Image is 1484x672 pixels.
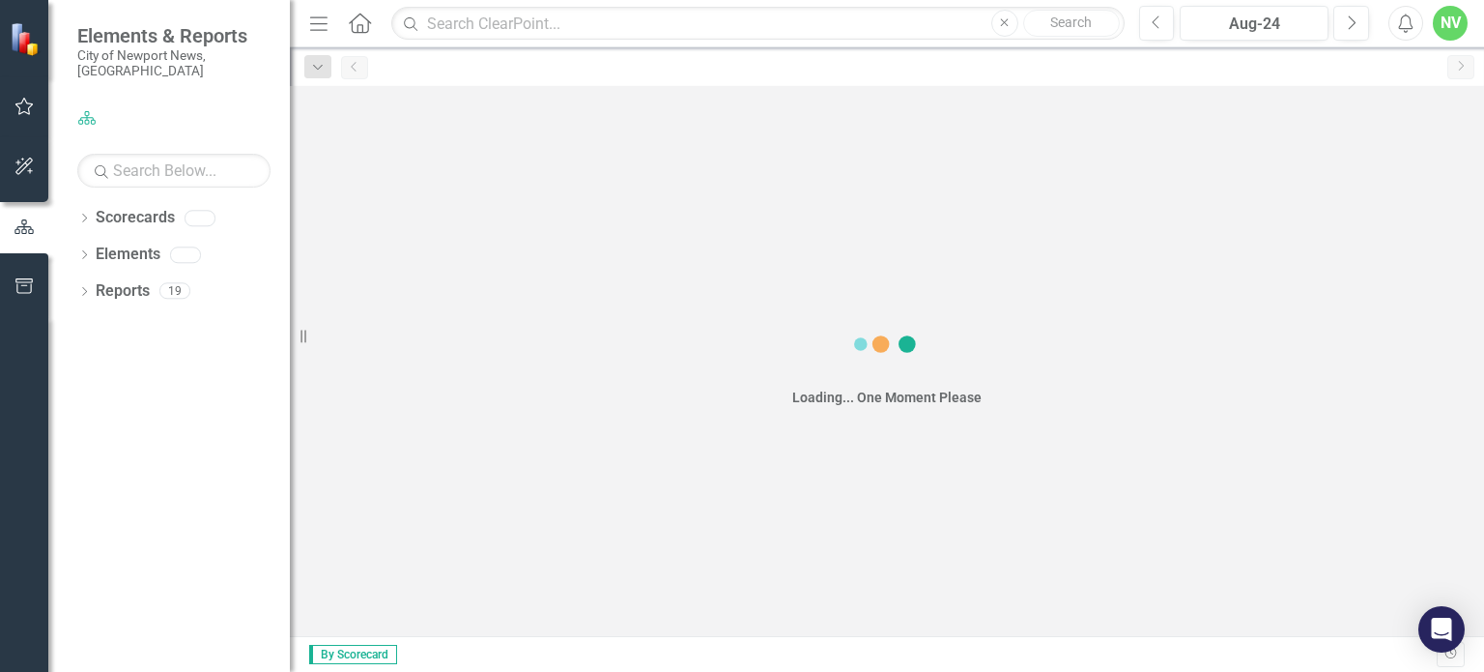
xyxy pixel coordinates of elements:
[8,20,44,57] img: ClearPoint Strategy
[96,207,175,229] a: Scorecards
[1023,10,1120,37] button: Search
[77,154,271,188] input: Search Below...
[96,280,150,303] a: Reports
[96,244,160,266] a: Elements
[1418,606,1465,653] div: Open Intercom Messenger
[1050,15,1092,30] span: Search
[309,645,397,664] span: By Scorecard
[159,283,190,300] div: 19
[77,47,271,79] small: City of Newport News, [GEOGRAPHIC_DATA]
[1186,13,1322,36] div: Aug-24
[1180,6,1328,41] button: Aug-24
[792,388,982,407] div: Loading... One Moment Please
[1433,6,1468,41] button: NV
[391,7,1124,41] input: Search ClearPoint...
[77,24,271,47] span: Elements & Reports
